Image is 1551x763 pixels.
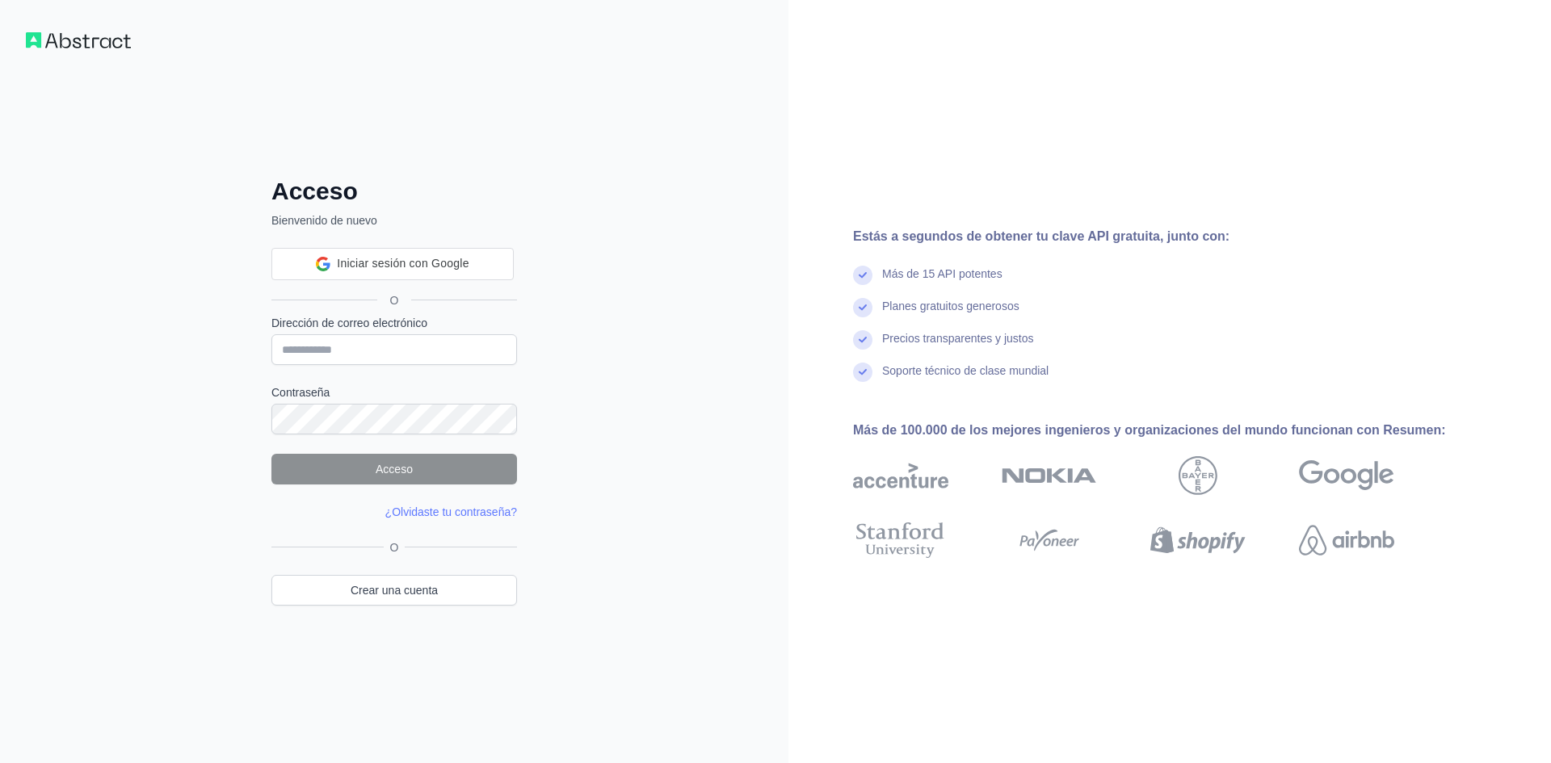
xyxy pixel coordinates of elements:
a: ¿Olvidaste tu contraseña? [385,505,517,518]
font: Dirección de correo electrónico [271,317,427,329]
img: Payoneer [1014,522,1085,558]
img: marca de verificación [853,298,872,317]
img: marca de verificación [853,330,872,350]
img: Nokia [1002,456,1097,495]
img: marca de verificación [853,363,872,382]
div: Iniciar sesión con Google [271,248,514,280]
img: Airbnb [1299,522,1394,558]
img: Shopify [1150,522,1246,558]
img: Bayer [1179,456,1217,495]
img: Google [1299,456,1394,495]
font: Precios transparentes y justos [882,332,1034,345]
font: Planes gratuitos generosos [882,300,1019,312]
font: Crear una cuenta [351,584,438,597]
font: Bienvenido de nuevo [271,214,377,227]
img: Universidad de Stanford [856,522,945,558]
font: Acceso [271,178,358,204]
font: Acceso [376,463,413,476]
img: acento [853,456,948,495]
a: Crear una cuenta [271,575,517,606]
button: Acceso [271,454,517,484]
font: Contraseña [271,386,330,399]
font: Iniciar sesión con Google [337,257,469,270]
font: O [390,294,399,307]
font: O [390,541,399,554]
font: Soporte técnico de clase mundial [882,364,1049,377]
img: Flujo de trabajo [26,32,131,48]
font: Más de 15 API potentes [882,267,1002,280]
font: Estás a segundos de obtener tu clave API gratuita, junto con: [853,229,1229,243]
font: Más de 100.000 de los mejores ingenieros y organizaciones del mundo funcionan con Resumen: [853,423,1446,437]
img: marca de verificación [853,266,872,285]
